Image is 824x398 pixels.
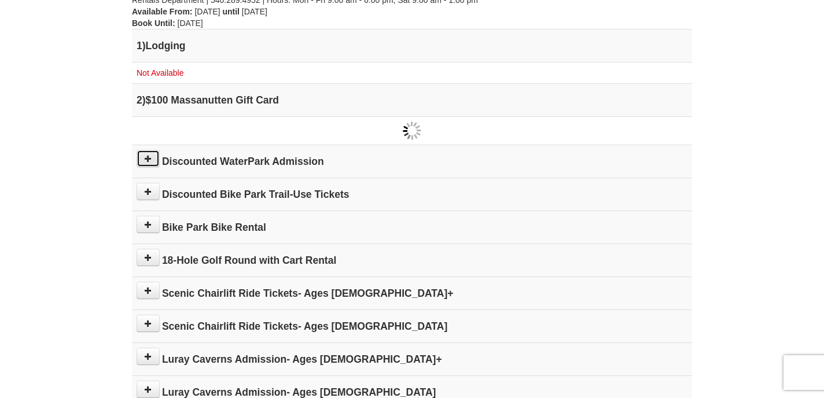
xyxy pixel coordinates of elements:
[242,7,267,16] span: [DATE]
[194,7,220,16] span: [DATE]
[137,40,687,51] h4: 1 Lodging
[142,94,146,106] span: )
[137,222,687,233] h4: Bike Park Bike Rental
[403,121,421,140] img: wait gif
[137,255,687,266] h4: 18-Hole Golf Round with Cart Rental
[137,68,183,78] span: Not Available
[137,320,687,332] h4: Scenic Chairlift Ride Tickets- Ages [DEMOGRAPHIC_DATA]
[178,19,203,28] span: [DATE]
[137,386,687,398] h4: Luray Caverns Admission- Ages [DEMOGRAPHIC_DATA]
[222,7,240,16] strong: until
[137,189,687,200] h4: Discounted Bike Park Trail-Use Tickets
[137,94,687,106] h4: 2 $100 Massanutten Gift Card
[132,19,175,28] strong: Book Until:
[137,353,687,365] h4: Luray Caverns Admission- Ages [DEMOGRAPHIC_DATA]+
[132,7,193,16] strong: Available From:
[137,156,687,167] h4: Discounted WaterPark Admission
[137,288,687,299] h4: Scenic Chairlift Ride Tickets- Ages [DEMOGRAPHIC_DATA]+
[142,40,146,51] span: )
